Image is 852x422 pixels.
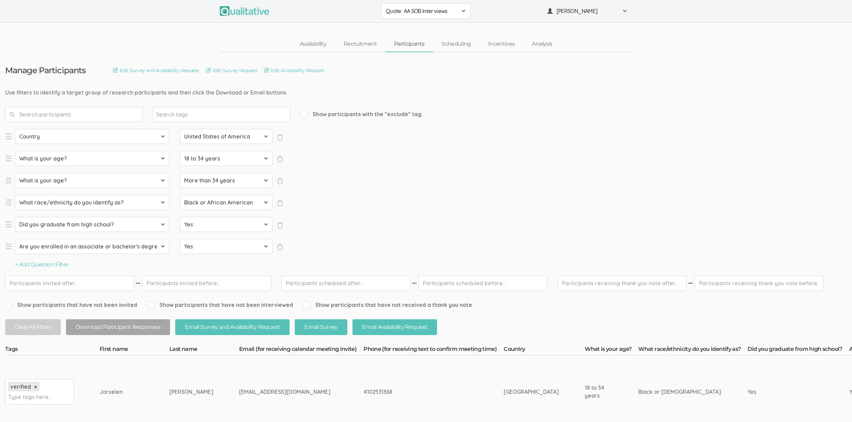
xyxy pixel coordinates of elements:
[10,383,31,390] span: verified
[277,178,283,185] span: ×
[15,261,68,269] button: + Add Question Filter
[281,276,410,291] input: Participants scheduled after...
[8,392,51,401] input: Type tags here...
[543,3,632,19] button: [PERSON_NAME]
[335,37,385,52] a: Recruitment
[295,319,347,335] button: Email Survey
[100,345,169,355] th: First name
[277,244,283,251] span: ×
[504,345,585,355] th: Country
[5,319,61,335] button: Clear All Filters
[169,388,213,396] div: [PERSON_NAME]
[303,301,472,309] span: Show participants that have not received a thank you note
[277,156,283,163] span: ×
[5,345,100,355] th: Tags
[5,107,143,122] input: Search participants
[687,276,694,291] img: dash.svg
[433,37,480,52] a: Scheduling
[557,7,618,15] span: [PERSON_NAME]
[818,389,852,422] iframe: Chat Widget
[748,388,823,396] div: Yes
[386,7,457,15] span: Quote: AA SOB Interviews
[695,276,823,291] input: Participants receiving thank you note before...
[175,319,290,335] button: Email Survey and Availability Request
[277,134,283,141] span: ×
[156,110,199,119] input: Search tags
[352,319,437,335] button: Email Availability Request
[277,200,283,207] span: ×
[206,67,257,74] a: Edit Survey Request
[34,384,37,390] a: ×
[411,276,418,291] img: dash.svg
[220,6,269,16] img: Qualitative
[264,67,324,74] a: Edit Availability Request
[585,384,613,400] div: 18 to 34 years
[480,37,524,52] a: Incentives
[66,319,170,335] button: Download Participant Responses
[5,276,134,291] input: Participants invited after...
[385,37,433,52] a: Participants
[5,301,137,309] span: Show participants that have not been invited
[523,37,561,52] a: Analysis
[381,3,471,19] button: Quote: AA SOB Interviews
[363,345,504,355] th: Phone (for receiving text to confirm meeting time)
[100,388,144,396] div: Jorselen
[638,345,748,355] th: What race/ethnicity do you identify as?
[363,388,478,396] div: 4102531368
[5,66,86,75] h3: Manage Participants
[142,276,271,291] input: Participants invited before...
[638,388,722,396] div: Black or [DEMOGRAPHIC_DATA]
[585,345,638,355] th: What is your age?
[504,388,559,396] div: [GEOGRAPHIC_DATA]
[558,276,686,291] input: Participants receiving thank you note after...
[748,345,849,355] th: Did you graduate from high school?
[169,345,239,355] th: Last name
[113,67,199,74] a: Edit Survey and Availability Request
[239,345,363,355] th: Email (for receiving calendar meeting invite)
[301,110,422,118] span: Show participants with the "exclude" tag
[418,276,547,291] input: Participants scheduled before...
[291,37,335,52] a: Availability
[277,222,283,229] span: ×
[147,301,293,309] span: Show participants that have not been interviewed
[135,276,142,291] img: dash.svg
[239,388,338,396] div: [EMAIL_ADDRESS][DOMAIN_NAME]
